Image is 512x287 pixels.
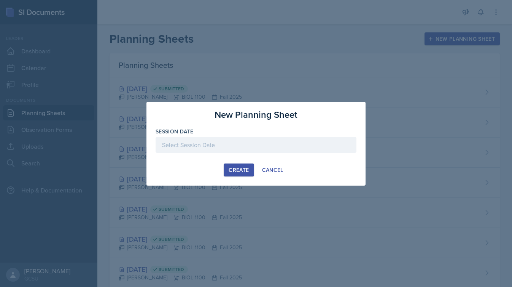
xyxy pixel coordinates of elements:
[156,128,193,135] label: Session Date
[229,167,249,173] div: Create
[224,164,254,176] button: Create
[215,108,297,122] h3: New Planning Sheet
[262,167,283,173] div: Cancel
[257,164,288,176] button: Cancel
